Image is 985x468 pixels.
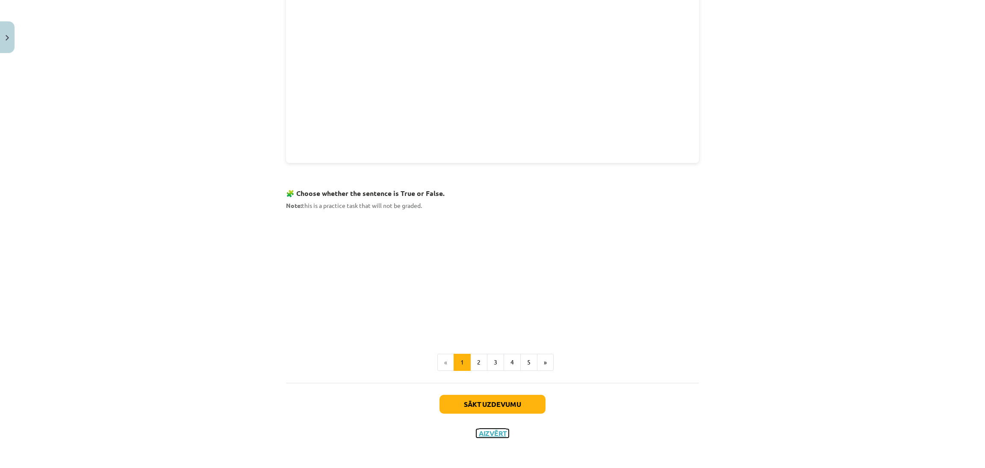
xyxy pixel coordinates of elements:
button: 2 [470,354,487,371]
span: this is a practice task that will not be graded. [286,201,422,209]
button: 3 [487,354,504,371]
strong: 🧩 Choose whether the sentence is True or False. [286,189,445,198]
button: » [537,354,554,371]
button: Aizvērt [476,429,509,438]
button: 5 [520,354,537,371]
iframe: Present tenses [286,215,699,332]
strong: Note: [286,201,302,209]
button: 4 [504,354,521,371]
img: icon-close-lesson-0947bae3869378f0d4975bcd49f059093ad1ed9edebbc8119c70593378902aed.svg [6,35,9,41]
button: 1 [454,354,471,371]
nav: Page navigation example [286,354,699,371]
button: Sākt uzdevumu [439,395,546,414]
